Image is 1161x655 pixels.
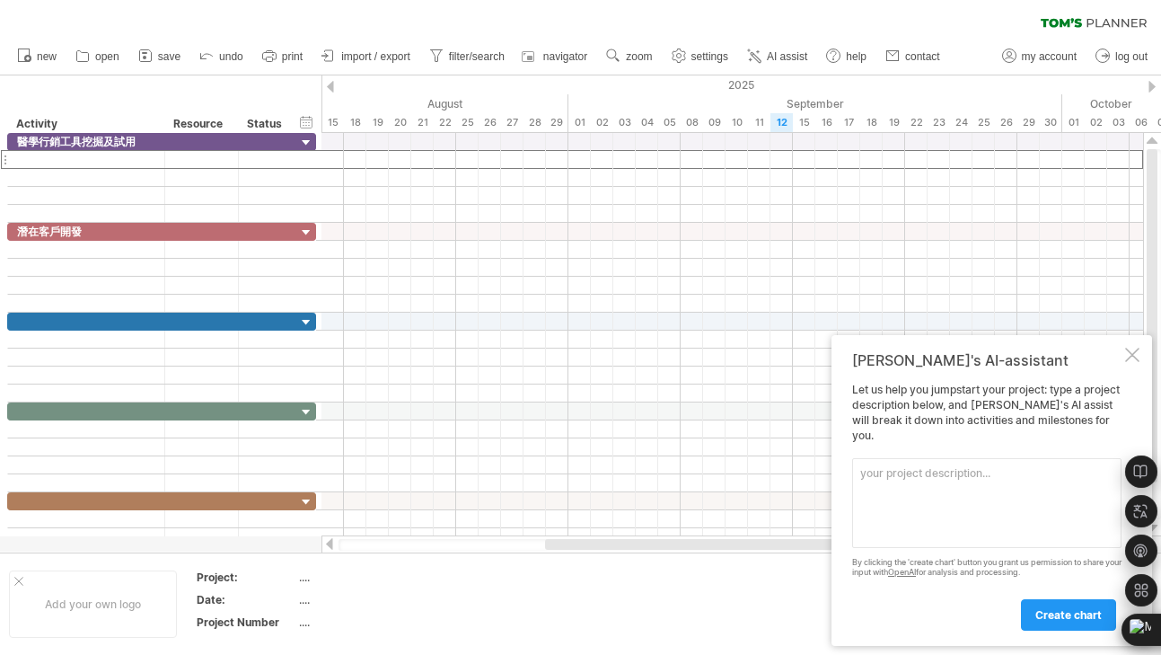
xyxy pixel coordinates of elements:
span: AI assist [767,50,807,63]
div: Tuesday, 19 August 2025 [366,113,389,132]
div: Monday, 15 September 2025 [793,113,815,132]
div: Monday, 25 August 2025 [456,113,479,132]
a: open [71,45,125,68]
a: help [822,45,872,68]
a: navigator [519,45,593,68]
span: create chart [1035,608,1102,622]
a: create chart [1021,599,1116,631]
div: Friday, 12 September 2025 [770,113,793,132]
div: Friday, 29 August 2025 [546,113,568,132]
div: Thursday, 28 August 2025 [523,113,546,132]
div: Add your own logo [9,571,177,638]
span: settings [691,50,728,63]
a: OpenAI [888,567,916,577]
div: .... [299,592,450,607]
span: save [158,50,180,63]
span: new [37,50,57,63]
a: print [258,45,308,68]
a: AI assist [743,45,813,68]
a: save [134,45,186,68]
div: 醫學行銷工具挖掘及試用 [17,133,155,150]
span: zoom [626,50,652,63]
div: Monday, 6 October 2025 [1130,113,1152,132]
div: Friday, 3 October 2025 [1107,113,1130,132]
div: Tuesday, 16 September 2025 [815,113,838,132]
span: my account [1022,50,1077,63]
div: Thursday, 2 October 2025 [1085,113,1107,132]
a: filter/search [425,45,510,68]
div: Project: [197,570,295,585]
div: Friday, 22 August 2025 [434,113,456,132]
a: zoom [602,45,657,68]
div: Thursday, 4 September 2025 [636,113,658,132]
span: open [95,50,119,63]
span: import / export [341,50,410,63]
span: navigator [543,50,587,63]
div: Wednesday, 17 September 2025 [838,113,860,132]
div: Friday, 19 September 2025 [883,113,905,132]
span: undo [219,50,243,63]
div: Tuesday, 9 September 2025 [703,113,726,132]
div: Monday, 22 September 2025 [905,113,928,132]
div: Wednesday, 3 September 2025 [613,113,636,132]
span: help [846,50,866,63]
span: filter/search [449,50,505,63]
a: import / export [317,45,416,68]
span: contact [905,50,940,63]
div: Thursday, 21 August 2025 [411,113,434,132]
div: Project Number [197,615,295,630]
div: Wednesday, 1 October 2025 [1062,113,1085,132]
div: .... [299,570,450,585]
div: [PERSON_NAME]'s AI-assistant [852,351,1121,369]
div: By clicking the 'create chart' button you grant us permission to share your input with for analys... [852,558,1121,578]
a: contact [881,45,946,68]
div: Date: [197,592,295,607]
div: Tuesday, 30 September 2025 [1040,113,1062,132]
a: new [13,45,62,68]
div: .... [299,615,450,630]
div: Wednesday, 27 August 2025 [501,113,523,132]
div: Let us help you jumpstart your project: type a project description below, and [PERSON_NAME]'s AI ... [852,383,1121,630]
div: Tuesday, 26 August 2025 [479,113,501,132]
div: 潛在客戶開發 [17,223,155,240]
div: Thursday, 25 September 2025 [972,113,995,132]
div: Wednesday, 10 September 2025 [726,113,748,132]
div: August 2025 [97,94,568,113]
div: Resource [173,115,228,133]
div: Monday, 18 August 2025 [344,113,366,132]
a: log out [1091,45,1153,68]
div: Status [247,115,286,133]
a: settings [667,45,734,68]
div: Friday, 26 September 2025 [995,113,1017,132]
span: print [282,50,303,63]
a: undo [195,45,249,68]
div: Activity [16,115,154,133]
div: Thursday, 18 September 2025 [860,113,883,132]
a: my account [998,45,1082,68]
div: Thursday, 11 September 2025 [748,113,770,132]
div: Tuesday, 23 September 2025 [928,113,950,132]
div: Tuesday, 2 September 2025 [591,113,613,132]
div: Friday, 5 September 2025 [658,113,681,132]
div: Monday, 1 September 2025 [568,113,591,132]
div: September 2025 [568,94,1062,113]
span: log out [1115,50,1148,63]
div: Wednesday, 24 September 2025 [950,113,972,132]
div: Friday, 15 August 2025 [321,113,344,132]
div: Monday, 8 September 2025 [681,113,703,132]
div: Wednesday, 20 August 2025 [389,113,411,132]
div: Monday, 29 September 2025 [1017,113,1040,132]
